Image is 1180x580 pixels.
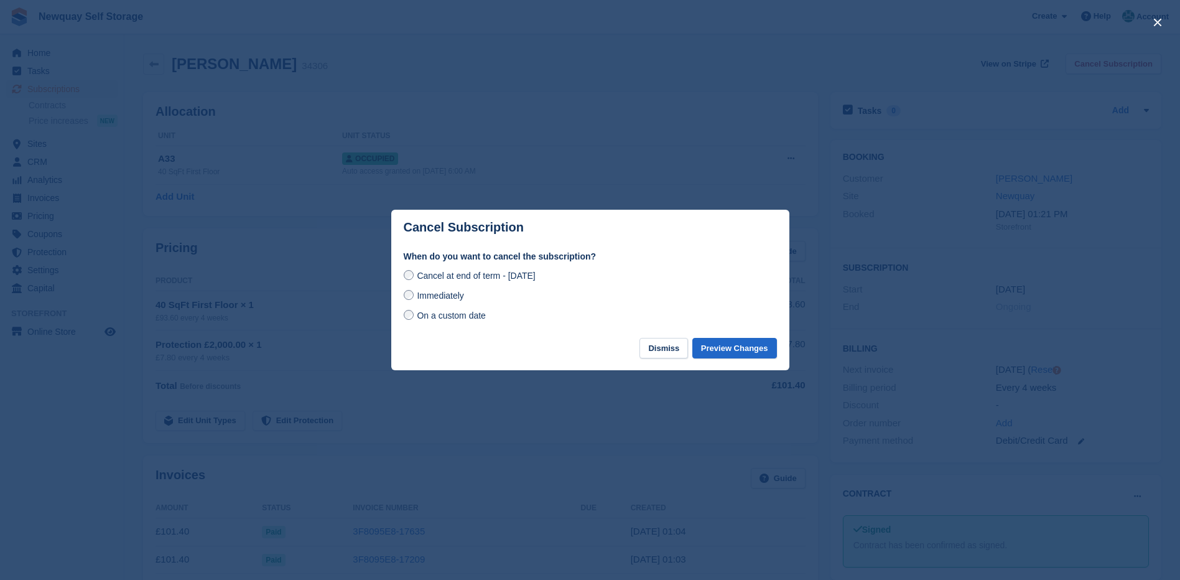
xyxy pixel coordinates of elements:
button: Dismiss [639,338,688,358]
button: close [1148,12,1168,32]
span: Cancel at end of term - [DATE] [417,271,535,281]
span: On a custom date [417,311,486,320]
button: Preview Changes [692,338,777,358]
p: Cancel Subscription [404,220,524,235]
input: Cancel at end of term - [DATE] [404,270,414,280]
input: On a custom date [404,310,414,320]
label: When do you want to cancel the subscription? [404,250,777,263]
input: Immediately [404,290,414,300]
span: Immediately [417,291,463,301]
